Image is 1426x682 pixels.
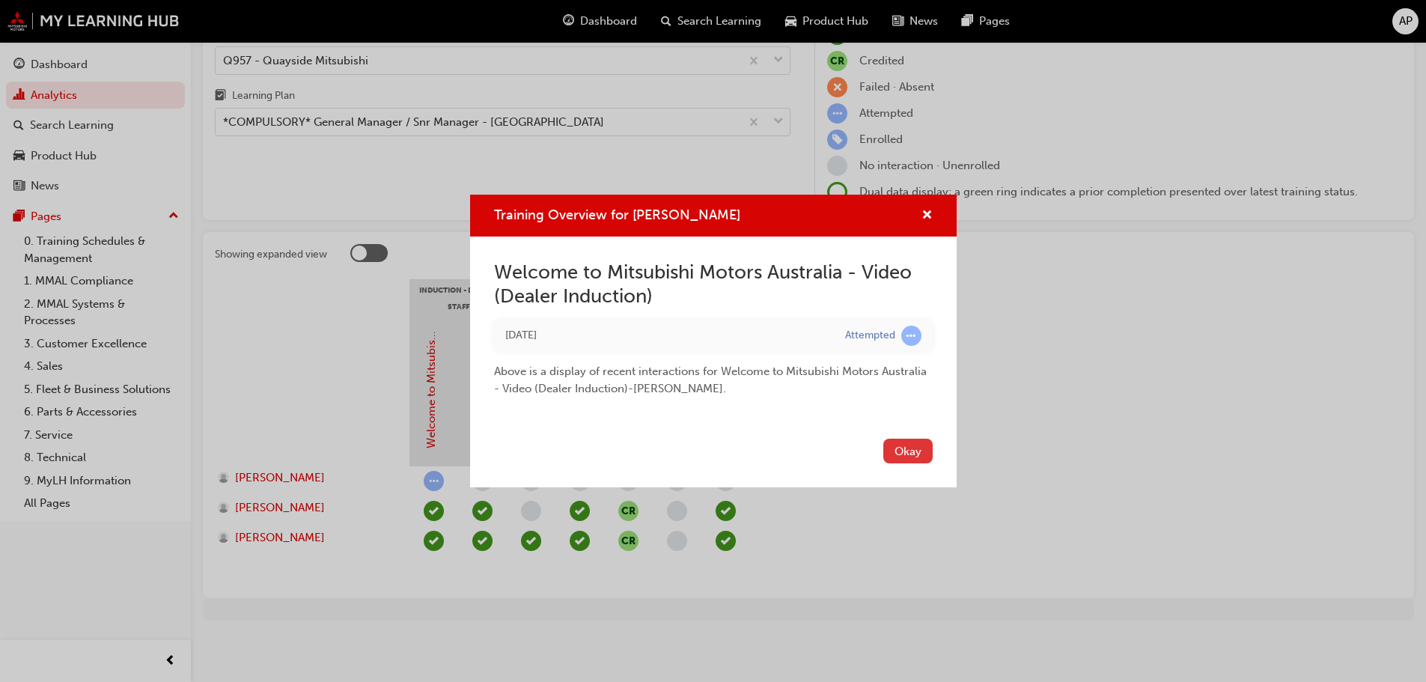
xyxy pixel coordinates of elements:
div: Sat Aug 23 2025 12:23:09 GMT+1000 (Australian Eastern Standard Time) [505,327,823,344]
span: learningRecordVerb_ATTEMPT-icon [901,326,921,346]
div: Training Overview for ANGELO PANAGOPOULOS [470,195,957,487]
div: Above is a display of recent interactions for Welcome to Mitsubishi Motors Australia - Video (Dea... [494,351,933,397]
button: Okay [883,439,933,463]
div: Attempted [845,329,895,343]
span: cross-icon [921,210,933,223]
h2: Welcome to Mitsubishi Motors Australia - Video (Dealer Induction) [494,261,933,308]
button: cross-icon [921,207,933,225]
span: Training Overview for [PERSON_NAME] [494,207,740,223]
